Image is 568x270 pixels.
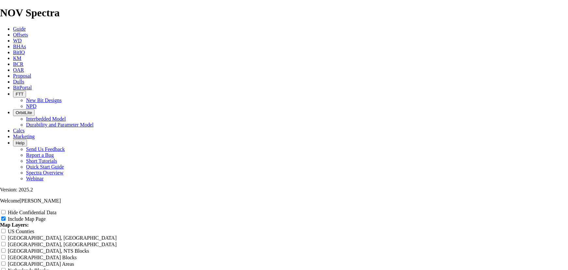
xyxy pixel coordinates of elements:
[13,73,31,79] a: Proposal
[13,32,28,37] a: Offsets
[8,216,46,222] label: Include Map Page
[13,44,26,49] a: BHAs
[26,158,57,164] a: Short Tutorials
[26,116,66,122] a: Interbedded Model
[13,91,26,97] button: FTT
[13,140,27,146] button: Help
[16,141,24,145] span: Help
[26,176,44,181] a: Webinar
[13,38,22,43] a: WD
[13,128,25,133] a: Calcs
[13,79,24,84] a: Dulls
[13,55,21,61] a: KM
[13,85,32,90] a: BitPortal
[26,97,62,103] a: New Bit Designs
[20,198,61,203] span: [PERSON_NAME]
[26,164,64,170] a: Quick Start Guide
[16,92,23,97] span: FTT
[8,255,77,260] label: [GEOGRAPHIC_DATA] Blocks
[8,229,34,234] label: US Counties
[26,146,65,152] a: Send Us Feedback
[13,109,35,116] button: OrbitLite
[13,67,24,73] a: OAR
[8,248,89,254] label: [GEOGRAPHIC_DATA], NTS Blocks
[26,170,63,175] a: Spectra Overview
[26,103,36,109] a: NPD
[8,210,56,215] label: Hide Confidential Data
[13,61,23,67] a: BCR
[13,50,25,55] a: BitIQ
[16,110,32,115] span: OrbitLite
[8,242,117,247] label: [GEOGRAPHIC_DATA], [GEOGRAPHIC_DATA]
[26,122,94,127] a: Durability and Parameter Model
[8,261,74,267] label: [GEOGRAPHIC_DATA] Areas
[8,235,117,241] label: [GEOGRAPHIC_DATA], [GEOGRAPHIC_DATA]
[13,134,35,139] a: Marketing
[13,26,26,32] a: Guide
[26,152,54,158] a: Report a Bug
